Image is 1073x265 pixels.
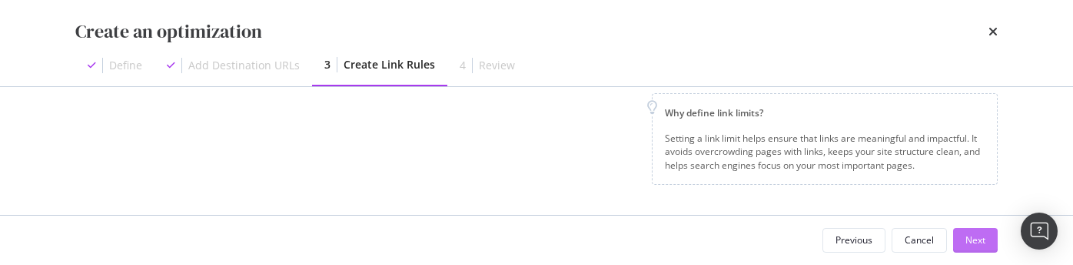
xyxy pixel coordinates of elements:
div: 4 [460,58,466,73]
div: Next [965,233,985,247]
div: Define [109,58,142,73]
div: times [988,18,998,45]
button: Cancel [892,228,947,253]
div: Create an optimization [75,18,262,45]
div: Create Link Rules [344,57,435,72]
div: Why define link limits? [665,106,985,119]
div: Setting a link limit helps ensure that links are meaningful and impactful. It avoids overcrowding... [665,132,985,171]
div: 3 [324,57,331,72]
div: Cancel [905,233,934,247]
button: Next [953,228,998,253]
div: Open Intercom Messenger [1021,213,1058,250]
div: Add Destination URLs [188,58,300,73]
div: Review [479,58,515,73]
div: Previous [835,233,872,247]
button: Previous [822,228,885,253]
